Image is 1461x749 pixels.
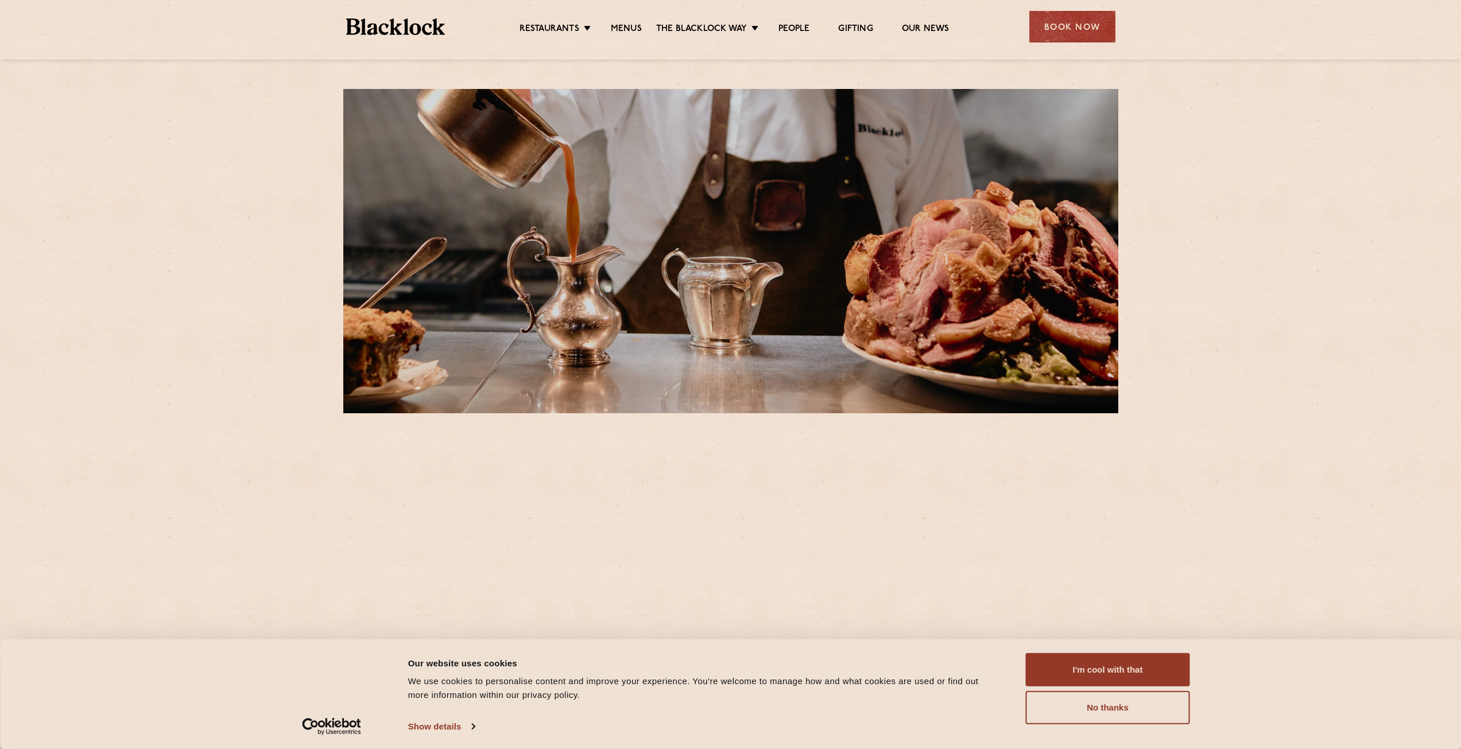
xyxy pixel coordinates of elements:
[346,18,445,35] img: BL_Textured_Logo-footer-cropped.svg
[656,24,747,36] a: The Blacklock Way
[1026,691,1190,724] button: No thanks
[838,24,873,36] a: Gifting
[902,24,950,36] a: Our News
[611,24,642,36] a: Menus
[408,656,1000,670] div: Our website uses cookies
[1026,653,1190,686] button: I'm cool with that
[408,674,1000,702] div: We use cookies to personalise content and improve your experience. You're welcome to manage how a...
[520,24,579,36] a: Restaurants
[281,718,382,735] a: Usercentrics Cookiebot - opens in a new window
[1029,11,1115,42] div: Book Now
[408,718,475,735] a: Show details
[778,24,809,36] a: People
